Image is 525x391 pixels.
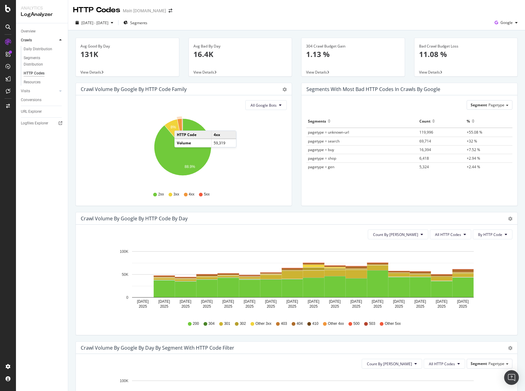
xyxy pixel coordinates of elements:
span: Segment [471,361,487,366]
div: gear [282,87,287,92]
div: A chart. [81,115,285,186]
text: 2025 [352,304,360,309]
text: [DATE] [265,299,277,304]
div: Segments Distribution [24,55,58,68]
div: 304 Crawl Budget Gain [306,44,400,49]
text: [DATE] [457,299,469,304]
text: 100K [120,379,128,383]
span: +7.52 % [467,147,480,152]
text: 2025 [437,304,446,309]
span: 6,418 [419,156,429,161]
text: [DATE] [329,299,341,304]
td: 4xx [212,131,236,139]
button: All Google Bots [245,100,287,110]
span: 410 [312,321,318,326]
div: Crawl Volume by google by HTTP Code Family [81,86,187,92]
div: gear [508,346,512,350]
span: Other 3xx [255,321,271,326]
span: 4xx [189,192,195,197]
span: 5xx [204,192,210,197]
text: 2025 [288,304,296,309]
span: 69,714 [419,139,431,144]
span: pagetype = shop [308,156,336,161]
div: Segments with most bad HTTP codes in Crawls by google [306,86,440,92]
text: 2025 [139,304,147,309]
span: View Details [306,70,327,75]
span: 119,996 [419,130,433,135]
td: Volume [175,139,212,147]
svg: A chart. [81,244,508,315]
text: [DATE] [308,299,319,304]
p: 11.08 % [419,49,513,59]
a: Conversions [21,97,64,103]
text: 2025 [160,304,168,309]
span: All HTTP Codes [435,232,461,237]
text: 2025 [224,304,232,309]
p: 1.13 % [306,49,400,59]
span: 403 [281,321,287,326]
span: +2.94 % [467,156,480,161]
div: gear [508,217,512,221]
div: Visits [21,88,30,94]
span: Other 5xx [385,321,401,326]
span: Segment [471,102,487,108]
span: 16,394 [419,147,431,152]
text: 2025 [459,304,467,309]
text: [DATE] [158,299,170,304]
button: Count By [PERSON_NAME] [362,359,422,369]
text: [DATE] [286,299,298,304]
span: All HTTP Codes [429,361,455,366]
span: pagetype = buy [308,147,334,152]
text: [DATE] [436,299,447,304]
span: Pagetype [488,361,504,366]
span: 404 [297,321,303,326]
div: Segments [308,116,326,126]
a: Logfiles Explorer [21,120,64,127]
button: All HTTP Codes [424,359,465,369]
text: [DATE] [137,299,149,304]
span: +55.08 % [467,130,482,135]
span: 301 [224,321,230,326]
div: Main [DOMAIN_NAME] [123,8,166,14]
td: 59,319 [212,139,236,147]
button: Google [492,18,520,28]
text: [DATE] [414,299,426,304]
div: Conversions [21,97,41,103]
text: 2025 [181,304,190,309]
text: [DATE] [393,299,405,304]
div: Overview [21,28,36,35]
text: 100K [120,249,128,254]
span: +2.44 % [467,164,480,169]
text: 2025 [373,304,382,309]
a: Daily Distribution [24,46,64,52]
button: [DATE] - [DATE] [73,18,116,28]
span: pagetype = unknown-url [308,130,349,135]
span: 5,324 [419,164,429,169]
div: Crawls [21,37,32,44]
text: 2025 [331,304,339,309]
text: 2025 [395,304,403,309]
text: 8% [171,125,176,130]
a: Overview [21,28,64,35]
text: 2025 [267,304,275,309]
text: [DATE] [350,299,362,304]
td: HTTP Code [175,131,212,139]
div: LogAnalyzer [21,11,63,18]
a: Crawls [21,37,57,44]
div: Analytics [21,5,63,11]
div: HTTP Codes [24,70,45,77]
div: Crawl Volume by google by HTTP Code by Day [81,215,188,222]
a: Visits [21,88,57,94]
span: 200 [193,321,199,326]
span: Count By Day [367,361,412,366]
text: 2025 [309,304,318,309]
span: 500 [353,321,360,326]
span: Pagetype [488,102,504,108]
span: View Details [80,70,101,75]
button: All HTTP Codes [430,230,471,239]
span: View Details [193,70,214,75]
div: URL Explorer [21,108,42,115]
span: pagetype = gen [308,164,334,169]
text: [DATE] [201,299,213,304]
